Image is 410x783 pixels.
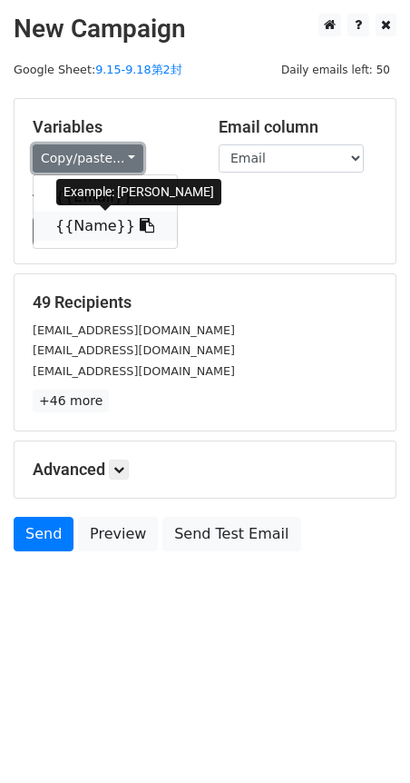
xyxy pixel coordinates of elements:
[33,364,235,378] small: [EMAIL_ADDRESS][DOMAIN_NAME]
[34,212,177,241] a: {{Name}}
[78,517,158,551] a: Preview
[319,696,410,783] div: 聊天小组件
[14,517,73,551] a: Send
[162,517,300,551] a: Send Test Email
[319,696,410,783] iframe: Chat Widget
[33,390,109,412] a: +46 more
[95,63,182,76] a: 9.15-9.18第2封
[14,14,396,45] h2: New Campaign
[219,117,377,137] h5: Email column
[33,323,235,337] small: [EMAIL_ADDRESS][DOMAIN_NAME]
[34,183,177,212] a: {{Email}}
[33,292,377,312] h5: 49 Recipients
[33,144,143,173] a: Copy/paste...
[33,343,235,357] small: [EMAIL_ADDRESS][DOMAIN_NAME]
[275,60,396,80] span: Daily emails left: 50
[14,63,182,76] small: Google Sheet:
[275,63,396,76] a: Daily emails left: 50
[56,179,221,205] div: Example: [PERSON_NAME]
[33,460,377,480] h5: Advanced
[33,117,191,137] h5: Variables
